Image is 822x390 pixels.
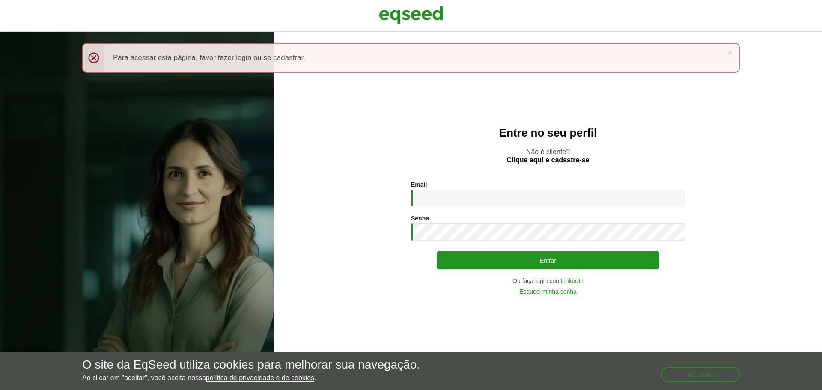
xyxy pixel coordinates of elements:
h5: O site da EqSeed utiliza cookies para melhorar sua navegação. [82,358,420,372]
label: Email [411,182,427,188]
p: Ao clicar em "aceitar", você aceita nossa . [82,374,420,382]
button: Entrar [437,251,659,269]
a: LinkedIn [561,278,584,284]
h2: Entre no seu perfil [291,127,805,139]
a: política de privacidade e de cookies [206,375,315,382]
a: × [727,48,733,57]
a: Esqueci minha senha [519,289,577,295]
div: Ou faça login com [411,278,685,284]
img: EqSeed Logo [379,4,443,26]
button: Aceitar [661,367,740,382]
a: Clique aqui e cadastre-se [507,157,590,164]
p: Não é cliente? [291,148,805,164]
div: Para acessar esta página, favor fazer login ou se cadastrar. [82,43,740,73]
label: Senha [411,215,429,221]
